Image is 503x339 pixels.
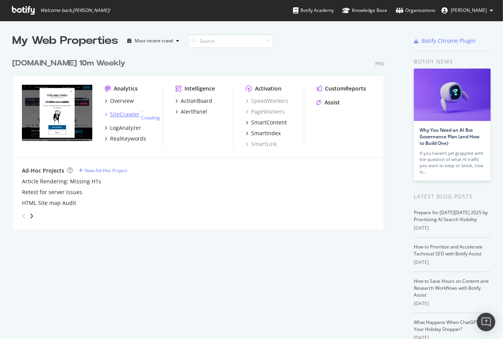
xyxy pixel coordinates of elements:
div: [DOMAIN_NAME] 10m Weekly [12,58,125,69]
div: Organizations [396,7,435,14]
button: [PERSON_NAME] [435,4,499,17]
div: grid [12,49,390,230]
span: Paul Leclercq [451,7,487,13]
a: SmartLink [246,140,277,148]
a: Botify Chrome Plugin [414,37,476,45]
div: ActionBoard [181,97,212,105]
input: Search [188,34,273,48]
div: - [141,108,162,121]
div: SmartIndex [251,129,281,137]
div: angle-right [29,212,34,220]
button: Most recent crawl [124,35,182,47]
div: Analytics [114,85,138,92]
a: Retest for server issues [22,188,82,196]
a: RealKeywords [105,135,146,143]
a: Crawling [141,114,160,121]
a: Prepare for [DATE][DATE] 2025 by Prioritizing AI Search Visibility [414,209,488,223]
a: HTML Site map Audit [22,199,76,207]
div: [DATE] [414,225,491,232]
div: My Web Properties [12,33,118,49]
div: SiteCrawler [110,111,140,118]
a: Article Rendering: Missing H1s [22,178,101,185]
div: RealKeywords [110,135,146,143]
div: Knowledge Base [342,7,387,14]
a: AlertPanel [175,108,207,116]
a: Why You Need an AI Bot Governance Plan (and How to Build One) [420,127,480,146]
div: CustomReports [325,85,366,92]
a: ActionBoard [175,97,212,105]
div: New Ad-Hoc Project [85,167,127,174]
div: Pro [375,60,384,67]
a: Assist [316,99,340,106]
div: Activation [255,85,281,92]
img: Why You Need an AI Bot Governance Plan (and How to Build One) [414,69,491,121]
a: LogAnalyzer [105,124,141,132]
a: SiteCrawler- Crawling [105,108,162,121]
span: Welcome back, [PERSON_NAME] ! [40,7,110,13]
div: [DATE] [414,259,491,266]
div: angle-left [19,210,29,222]
div: Botify Chrome Plugin [421,37,476,45]
div: Assist [325,99,340,106]
a: [DOMAIN_NAME] 10m Weekly [12,58,128,69]
div: Intelligence [185,85,215,92]
a: What Happens When ChatGPT Is Your Holiday Shopper? [414,319,483,332]
a: CustomReports [316,85,366,92]
div: AlertPanel [181,108,207,116]
a: Overview [105,97,134,105]
div: LogAnalyzer [110,124,141,132]
div: Ad-Hoc Projects [22,167,64,175]
div: Latest Blog Posts [414,192,491,201]
a: PageWorkers [246,108,285,116]
a: How to Save Hours on Content and Research Workflows with Botify Assist [414,278,488,298]
a: SmartContent [246,119,287,126]
div: Botify news [414,57,491,66]
div: Botify Academy [293,7,334,14]
a: How to Prioritize and Accelerate Technical SEO with Botify Assist [414,243,483,257]
div: Open Intercom Messenger [477,313,495,331]
div: SmartContent [251,119,287,126]
div: If you haven’t yet grappled with the question of what AI traffic you want to keep or block, now is… [420,150,485,175]
a: SmartIndex [246,129,281,137]
div: Most recent crawl [135,39,173,43]
a: SpeedWorkers [246,97,288,105]
div: Overview [110,97,134,105]
div: [DATE] [414,300,491,307]
img: www.TheTimes.co.uk [22,85,92,141]
a: New Ad-Hoc Project [79,167,127,174]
